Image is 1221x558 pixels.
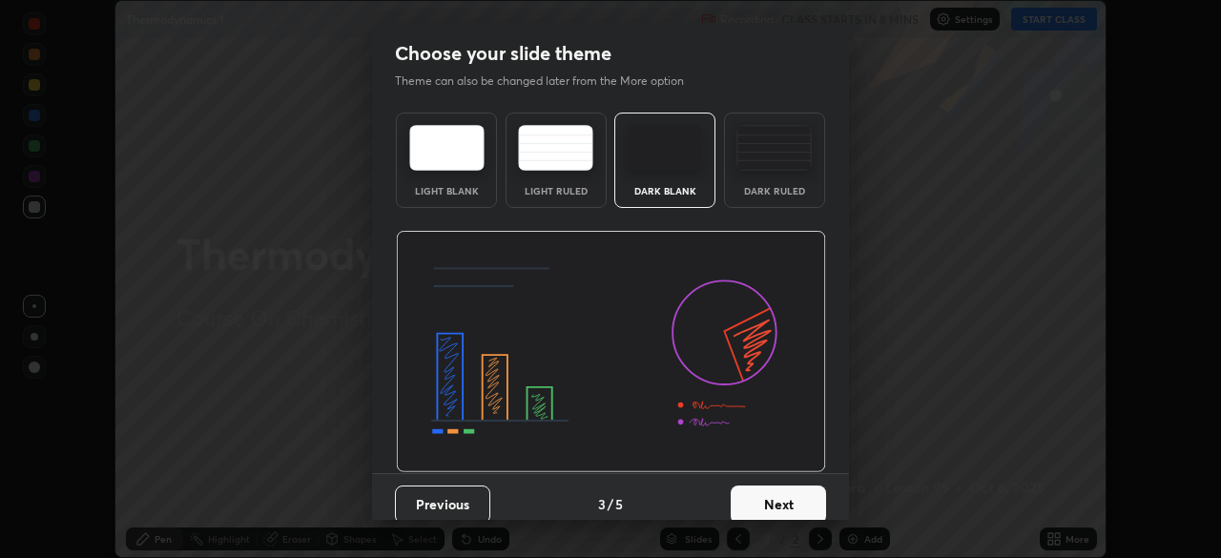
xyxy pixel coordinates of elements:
button: Next [731,486,826,524]
div: Dark Ruled [736,186,813,196]
div: Light Ruled [518,186,594,196]
img: darkRuledTheme.de295e13.svg [736,125,812,171]
h2: Choose your slide theme [395,41,611,66]
h4: / [608,494,613,514]
img: lightRuledTheme.5fabf969.svg [518,125,593,171]
div: Dark Blank [627,186,703,196]
div: Light Blank [408,186,485,196]
img: darkTheme.f0cc69e5.svg [628,125,703,171]
img: lightTheme.e5ed3b09.svg [409,125,485,171]
p: Theme can also be changed later from the More option [395,72,704,90]
h4: 5 [615,494,623,514]
h4: 3 [598,494,606,514]
img: darkThemeBanner.d06ce4a2.svg [396,231,826,473]
button: Previous [395,486,490,524]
